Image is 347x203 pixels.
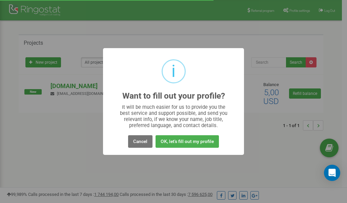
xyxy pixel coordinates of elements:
[122,92,225,101] h2: Want to fill out your profile?
[324,165,340,181] div: Open Intercom Messenger
[117,104,231,128] div: It will be much easier for us to provide you the best service and support possible, and send you ...
[156,135,219,148] button: OK, let's fill out my profile
[128,135,152,148] button: Cancel
[171,60,176,82] div: i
